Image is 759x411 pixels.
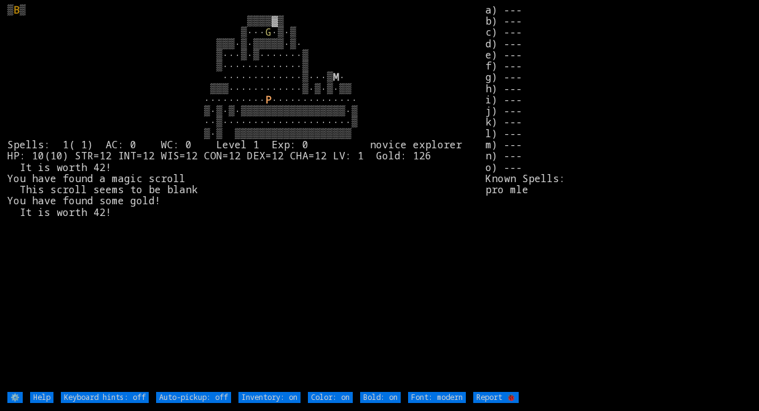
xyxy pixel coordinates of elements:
font: P [265,93,272,106]
larn: ▒ ▒ ▒▒▒▒▓▒ ▒··· ·▒·▒ ▒▒▒·▒·▒▒▒▒▒·▒· ▒···▒·▒·······▒ ▒·············▒ ·············▒···▒ · ▒▒▒·····... [7,4,486,391]
input: Help [30,392,53,403]
input: ⚙️ [7,392,23,403]
font: M [333,70,339,84]
input: Color: on [308,392,353,403]
stats: a) --- b) --- c) --- d) --- e) --- f) --- g) --- h) --- i) --- j) --- k) --- l) --- m) --- n) ---... [486,4,751,391]
input: Auto-pickup: off [156,392,231,403]
input: Report 🐞 [473,392,519,403]
input: Inventory: on [238,392,301,403]
font: B [14,3,20,17]
input: Font: modern [408,392,466,403]
input: Bold: on [360,392,401,403]
input: Keyboard hints: off [61,392,149,403]
font: G [265,25,272,39]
